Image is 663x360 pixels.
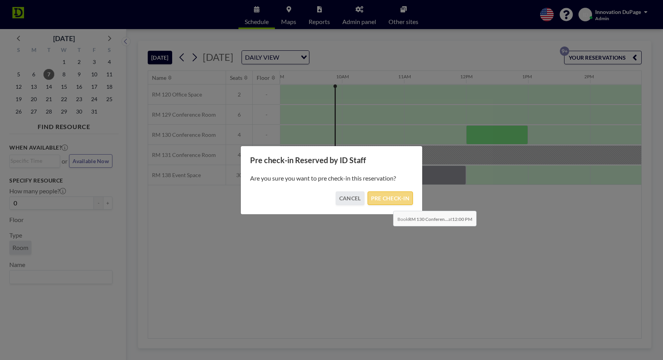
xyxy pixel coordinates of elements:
[368,191,413,205] button: PRE CHECK-IN
[336,191,364,205] button: CANCEL
[393,211,477,226] span: Book at
[250,155,413,165] h3: Pre check-in Reserved by ID Staff
[250,174,413,182] p: Are you sure you want to pre check-in this reservation?
[452,216,472,222] b: 12:00 PM
[408,216,448,222] b: RM 130 Conferen...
